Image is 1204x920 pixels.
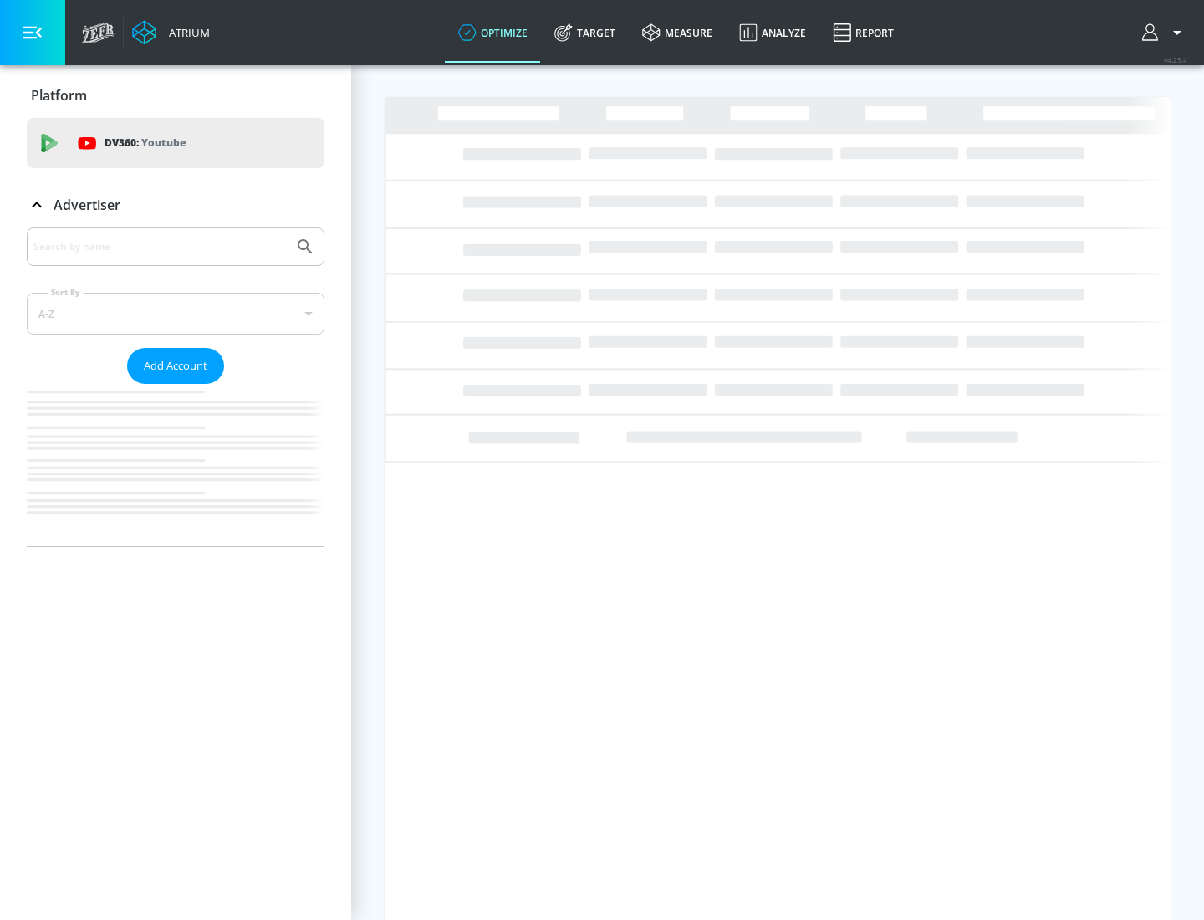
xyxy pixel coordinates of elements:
[27,118,324,168] div: DV360: Youtube
[141,134,186,151] p: Youtube
[27,227,324,546] div: Advertiser
[48,287,84,298] label: Sort By
[1164,55,1187,64] span: v 4.25.4
[162,25,210,40] div: Atrium
[541,3,629,63] a: Target
[27,72,324,119] div: Platform
[54,196,120,214] p: Advertiser
[144,356,207,376] span: Add Account
[127,348,224,384] button: Add Account
[629,3,726,63] a: measure
[27,293,324,335] div: A-Z
[27,181,324,228] div: Advertiser
[726,3,819,63] a: Analyze
[132,20,210,45] a: Atrium
[27,384,324,546] nav: list of Advertiser
[105,134,186,152] p: DV360:
[445,3,541,63] a: optimize
[819,3,907,63] a: Report
[33,236,287,258] input: Search by name
[31,86,87,105] p: Platform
